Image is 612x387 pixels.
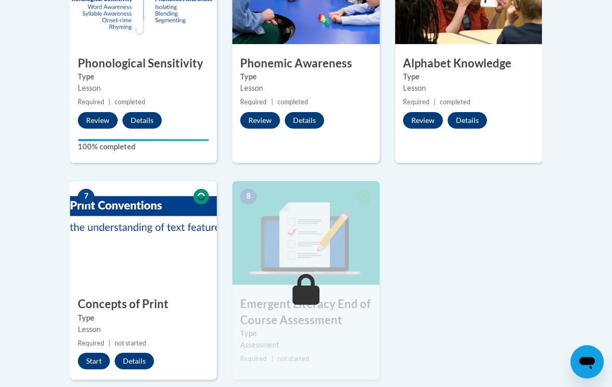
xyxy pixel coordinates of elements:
[240,113,280,129] button: Review
[403,113,443,129] button: Review
[78,340,104,348] span: Required
[122,113,162,129] button: Details
[240,99,267,106] span: Required
[277,99,308,106] span: completed
[78,113,118,129] button: Review
[70,56,217,72] h3: Phonological Sensitivity
[285,113,324,129] button: Details
[115,353,154,370] button: Details
[403,83,534,94] div: Lesson
[78,83,209,94] div: Lesson
[78,140,209,142] div: Your progress
[395,56,542,72] h3: Alphabet Knowledge
[232,297,379,329] h3: Emergent Literacy End of Course Assessment
[232,56,379,72] h3: Phonemic Awareness
[78,142,209,153] label: 100% completed
[571,345,604,379] iframe: Button to launch messaging window
[108,99,110,106] span: |
[70,182,217,285] img: Course Image
[240,72,371,83] label: Type
[78,72,209,83] label: Type
[271,355,273,363] span: |
[78,189,94,205] span: 7
[271,99,273,106] span: |
[240,355,267,363] span: Required
[403,72,534,83] label: Type
[108,340,110,348] span: |
[240,83,371,94] div: Lesson
[277,355,309,363] span: not started
[115,340,146,348] span: not started
[240,328,371,340] label: Type
[115,99,145,106] span: completed
[78,313,209,324] label: Type
[440,99,470,106] span: completed
[403,99,429,106] span: Required
[240,189,257,205] span: 8
[232,182,379,285] img: Course Image
[78,324,209,336] div: Lesson
[70,297,217,313] h3: Concepts of Print
[78,99,104,106] span: Required
[240,340,371,351] div: Assessment
[434,99,436,106] span: |
[448,113,487,129] button: Details
[78,353,110,370] button: Start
